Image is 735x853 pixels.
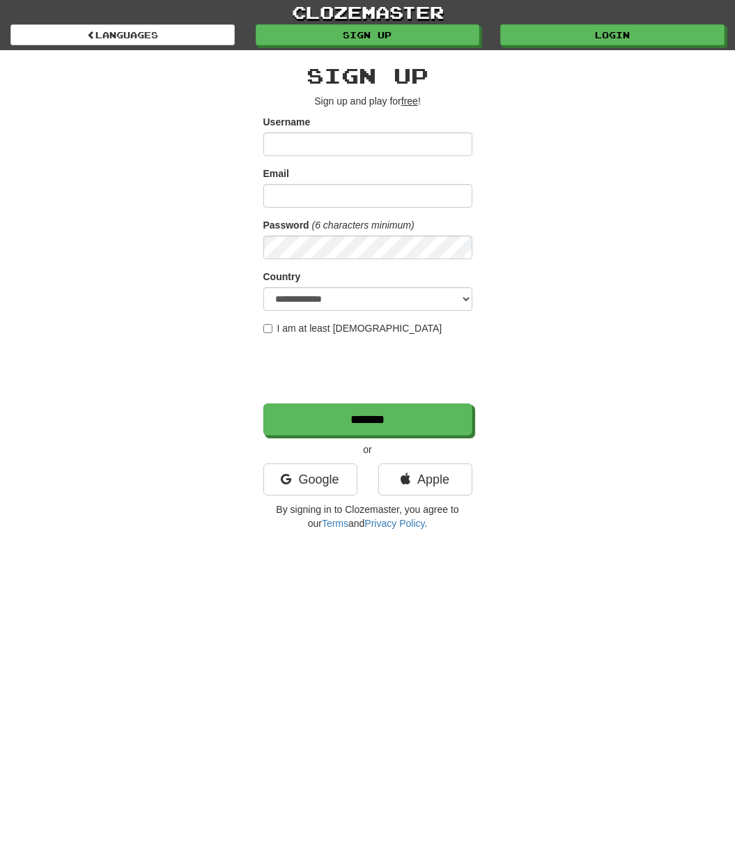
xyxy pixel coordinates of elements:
input: I am at least [DEMOGRAPHIC_DATA] [263,324,272,333]
label: Email [263,167,289,180]
label: Username [263,115,311,129]
label: I am at least [DEMOGRAPHIC_DATA] [263,321,442,335]
u: free [401,95,418,107]
a: Sign up [256,24,480,45]
p: or [263,443,472,456]
a: Apple [378,463,472,495]
p: Sign up and play for ! [263,94,472,108]
a: Google [263,463,357,495]
h2: Sign up [263,64,472,87]
label: Country [263,270,301,284]
a: Privacy Policy [364,518,424,529]
em: (6 characters minimum) [312,220,415,231]
a: Terms [322,518,348,529]
label: Password [263,218,309,232]
a: Languages [10,24,235,45]
p: By signing in to Clozemaster, you agree to our and . [263,502,472,530]
a: Login [500,24,725,45]
iframe: reCAPTCHA [263,342,475,397]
